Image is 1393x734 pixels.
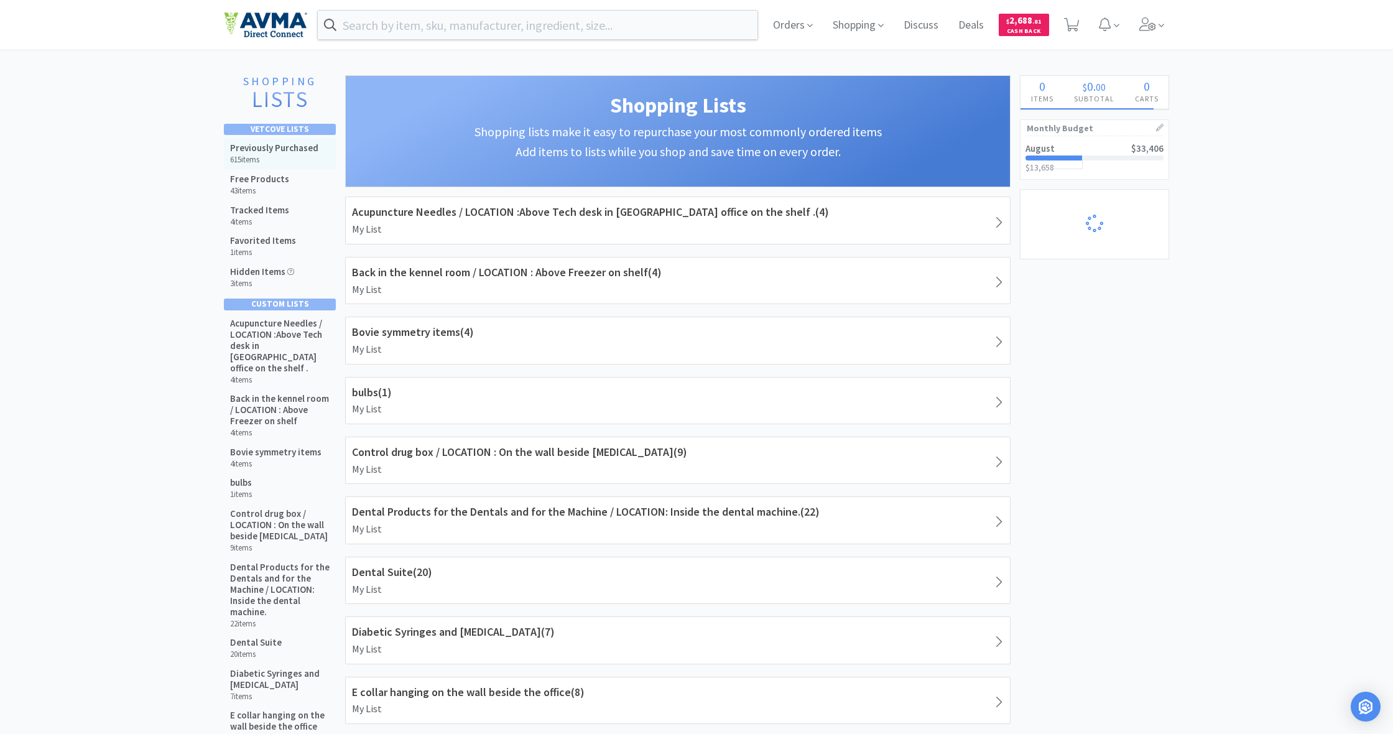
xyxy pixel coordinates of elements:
[345,377,1011,424] a: bulbs(1)My List
[1144,78,1150,94] span: 0
[230,543,330,553] h6: 9 items
[1063,93,1124,105] h4: Subtotal
[230,186,289,196] h6: 43 items
[1131,142,1164,154] span: $33,406
[230,393,330,427] h5: Back in the kennel room / LOCATION : Above Freezer on shelf
[352,282,1004,298] p: My List
[230,235,296,246] h5: Favorited Items
[230,428,330,438] h6: 4 items
[352,264,1004,282] h1: Back in the kennel room / LOCATION : Above Freezer on shelf ( 4 )
[230,248,296,258] h6: 1 items
[1006,28,1042,36] span: Cash Back
[230,459,322,469] h6: 4 items
[352,521,1004,537] p: My List
[230,217,289,227] h6: 4 items
[224,75,336,118] a: ShoppingLists
[352,462,1004,478] p: My List
[230,375,330,385] h6: 4 items
[352,323,1004,341] h1: Bovie symmetry items ( 4 )
[999,8,1049,42] a: $2,688.81Cash Back
[230,692,330,702] h6: 7 items
[1032,17,1042,26] span: . 81
[1124,93,1169,105] h4: Carts
[345,257,1011,304] a: Back in the kennel room / LOCATION : Above Freezer on shelf(4)My List
[230,88,330,112] h2: Lists
[352,701,1004,717] p: My List
[230,619,330,629] h6: 22 items
[1025,144,1055,153] h2: August
[352,444,1004,462] h1: Control drug box / LOCATION : On the wall beside [MEDICAL_DATA] ( 9 )
[345,496,1011,544] a: Dental Products for the Dentals and for the Machine / LOCATION: Inside the dental machine.(22)My ...
[352,684,1004,702] h1: E collar hanging on the wall beside the office ( 8 )
[230,637,282,648] h5: Dental Suite
[1063,80,1124,93] div: .
[1039,78,1045,94] span: 0
[230,649,282,659] h6: 20 items
[352,641,1004,657] p: My List
[1087,78,1093,94] span: 0
[1096,81,1106,93] span: 00
[1006,17,1009,26] span: $
[352,623,1004,641] h1: Diabetic Syringes and [MEDICAL_DATA] ( 7 )
[230,266,294,277] h5: Hidden Items
[352,384,1004,402] h1: bulbs ( 1 )
[224,12,307,38] img: e4e33dab9f054f5782a47901c742baa9_102.png
[352,221,1004,238] p: My List
[352,582,1004,598] p: My List
[230,508,330,542] h5: Control drug box / LOCATION : On the wall beside [MEDICAL_DATA]
[230,142,318,154] h5: Previously Purchased
[230,318,330,374] h5: Acupuncture Needles / LOCATION :Above Tech desk in [GEOGRAPHIC_DATA] office on the shelf .
[953,20,989,31] a: Deals
[230,668,330,690] h5: Diabetic Syringes and [MEDICAL_DATA]
[1025,162,1054,173] span: $13,658
[1020,136,1169,179] a: August$33,406$13,658
[1006,14,1042,26] span: 2,688
[224,169,336,200] a: Free Products 43items
[224,299,336,310] div: Custom Lists
[1027,120,1162,136] h1: Monthly Budget
[230,205,289,216] h5: Tracked Items
[230,477,252,488] h5: bulbs
[1020,93,1063,105] h4: Items
[230,710,330,732] h5: E collar hanging on the wall beside the office
[352,341,1004,358] p: My List
[352,203,1004,221] h1: Acupuncture Needles / LOCATION :Above Tech desk in [GEOGRAPHIC_DATA] office on the shelf . ( 4 )
[1083,81,1087,93] span: $
[352,401,1004,417] p: My List
[345,437,1011,484] a: Control drug box / LOCATION : On the wall beside [MEDICAL_DATA](9)My List
[230,75,330,88] h1: Shopping
[345,197,1011,244] a: Acupuncture Needles / LOCATION :Above Tech desk in [GEOGRAPHIC_DATA] office on the shelf .(4)My List
[352,564,1004,582] h1: Dental Suite ( 20 )
[345,616,1011,664] a: Diabetic Syringes and [MEDICAL_DATA](7)My List
[1351,692,1381,722] div: Open Intercom Messenger
[224,124,336,135] div: Vetcove Lists
[345,317,1011,364] a: Bovie symmetry items(4)My List
[230,174,289,185] h5: Free Products
[358,88,997,122] h1: Shopping Lists
[345,677,1011,724] a: E collar hanging on the wall beside the office(8)My List
[358,122,997,162] h3: Shopping lists make it easy to repurchase your most commonly ordered items Add items to lists whi...
[345,557,1011,604] a: Dental Suite(20)My List
[230,155,318,165] h6: 615 items
[230,279,294,289] h6: 3 items
[230,490,252,499] h6: 1 items
[318,11,757,39] input: Search by item, sku, manufacturer, ingredient, size...
[230,562,330,618] h5: Dental Products for the Dentals and for the Machine / LOCATION: Inside the dental machine.
[352,503,1004,521] h1: Dental Products for the Dentals and for the Machine / LOCATION: Inside the dental machine. ( 22 )
[899,20,943,31] a: Discuss
[230,447,322,458] h5: Bovie symmetry items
